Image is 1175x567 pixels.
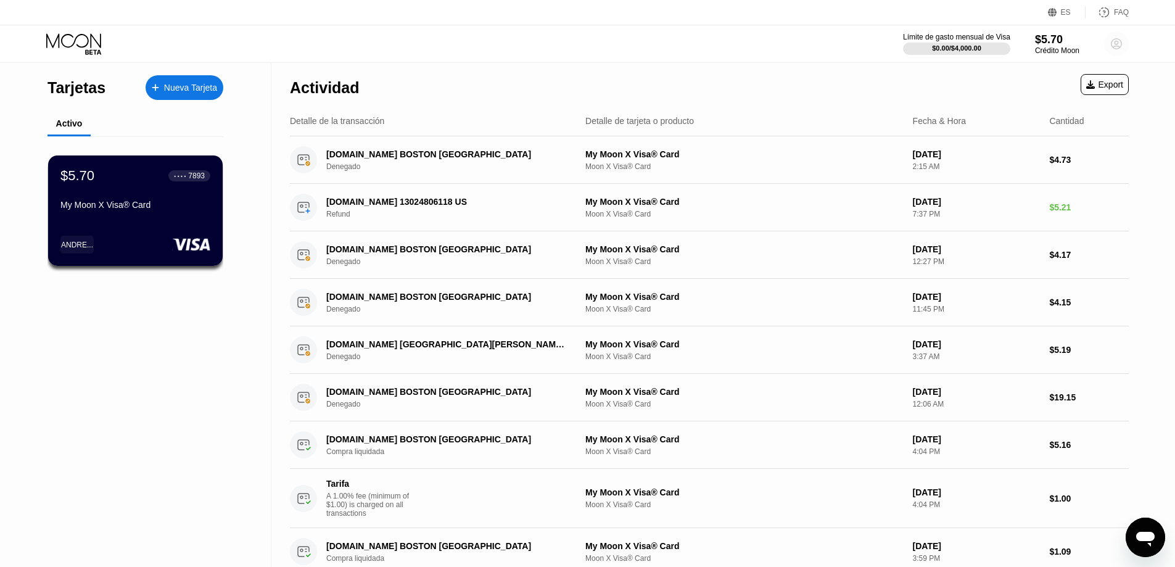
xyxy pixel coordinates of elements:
div: $0.00 / $4,000.00 [932,44,981,52]
div: $1.00 [1049,494,1129,503]
div: [DOMAIN_NAME] BOSTON [GEOGRAPHIC_DATA]DenegadoMy Moon X Visa® CardMoon X Visa® Card[DATE]12:06 AM... [290,374,1129,421]
div: [DATE] [913,244,1040,254]
div: 7893 [188,172,205,180]
div: FAQ [1114,8,1129,17]
div: [DOMAIN_NAME] BOSTON [GEOGRAPHIC_DATA]DenegadoMy Moon X Visa® CardMoon X Visa® Card[DATE]11:45 PM... [290,279,1129,326]
div: Export [1081,74,1129,95]
div: Límite de gasto mensual de Visa [903,33,1010,41]
div: Moon X Visa® Card [585,554,903,563]
div: 2:15 AM [913,162,1040,171]
div: My Moon X Visa® Card [585,197,903,207]
div: Moon X Visa® Card [585,210,903,218]
div: My Moon X Visa® Card [585,387,903,397]
div: [DOMAIN_NAME] 13024806118 US [326,197,566,207]
div: Activo [56,118,83,128]
div: Denegado [326,352,583,361]
div: Export [1086,80,1123,89]
div: [DOMAIN_NAME] [GEOGRAPHIC_DATA][PERSON_NAME] [GEOGRAPHIC_DATA] [326,339,566,349]
div: 3:59 PM [913,554,1040,563]
div: My Moon X Visa® Card [585,339,903,349]
div: [DATE] [913,487,1040,497]
div: ANDRE... [61,241,93,249]
div: TarifaA 1.00% fee (minimum of $1.00) is charged on all transactionsMy Moon X Visa® CardMoon X Vis... [290,469,1129,528]
div: [DOMAIN_NAME] BOSTON [GEOGRAPHIC_DATA]Compra liquidadaMy Moon X Visa® CardMoon X Visa® Card[DATE]... [290,421,1129,469]
div: [DOMAIN_NAME] BOSTON [GEOGRAPHIC_DATA]DenegadoMy Moon X Visa® CardMoon X Visa® Card[DATE]2:15 AM$... [290,136,1129,184]
div: ES [1048,6,1086,19]
div: [DATE] [913,434,1040,444]
div: [DATE] [913,339,1040,349]
div: [DOMAIN_NAME] 13024806118 USRefundMy Moon X Visa® CardMoon X Visa® Card[DATE]7:37 PM$5.21 [290,184,1129,231]
div: [DOMAIN_NAME] BOSTON [GEOGRAPHIC_DATA] [326,292,566,302]
div: [DATE] [913,197,1040,207]
div: $5.16 [1049,440,1129,450]
div: [DOMAIN_NAME] [GEOGRAPHIC_DATA][PERSON_NAME] [GEOGRAPHIC_DATA]DenegadoMy Moon X Visa® CardMoon X ... [290,326,1129,374]
div: My Moon X Visa® Card [585,487,903,497]
div: $5.70Crédito Moon [1035,33,1079,55]
div: Denegado [326,305,583,313]
div: Límite de gasto mensual de Visa$0.00/$4,000.00 [903,33,1010,55]
div: $19.15 [1049,392,1129,402]
div: 3:37 AM [913,352,1040,361]
div: [DATE] [913,149,1040,159]
div: $1.09 [1049,547,1129,557]
div: Detalle de la transacción [290,116,384,126]
div: Moon X Visa® Card [585,500,903,509]
div: My Moon X Visa® Card [585,244,903,254]
div: Tarifa [326,479,413,489]
div: 12:06 AM [913,400,1040,408]
div: [DOMAIN_NAME] BOSTON [GEOGRAPHIC_DATA]DenegadoMy Moon X Visa® CardMoon X Visa® Card[DATE]12:27 PM... [290,231,1129,279]
div: [DOMAIN_NAME] BOSTON [GEOGRAPHIC_DATA] [326,541,566,551]
div: $5.70● ● ● ●7893My Moon X Visa® CardANDRE... [48,155,223,266]
div: Moon X Visa® Card [585,257,903,266]
div: Nueva Tarjeta [164,83,217,93]
div: 4:04 PM [913,500,1040,509]
div: [DOMAIN_NAME] BOSTON [GEOGRAPHIC_DATA] [326,244,566,254]
div: Refund [326,210,583,218]
div: Moon X Visa® Card [585,305,903,313]
div: Moon X Visa® Card [585,447,903,456]
div: [DATE] [913,387,1040,397]
div: ES [1061,8,1071,17]
div: ANDRE... [60,236,94,254]
div: $5.70 [1035,33,1079,46]
div: 11:45 PM [913,305,1040,313]
div: Detalle de tarjeta o producto [585,116,694,126]
div: $5.21 [1049,202,1129,212]
div: Fecha & Hora [913,116,966,126]
div: Denegado [326,400,583,408]
div: A 1.00% fee (minimum of $1.00) is charged on all transactions [326,492,419,518]
div: 12:27 PM [913,257,1040,266]
div: $4.15 [1049,297,1129,307]
iframe: Botón para iniciar la ventana de mensajería [1126,518,1165,557]
div: Moon X Visa® Card [585,162,903,171]
div: $4.17 [1049,250,1129,260]
div: My Moon X Visa® Card [585,434,903,444]
div: $5.19 [1049,345,1129,355]
div: Cantidad [1049,116,1084,126]
div: My Moon X Visa® Card [585,541,903,551]
div: [DOMAIN_NAME] BOSTON [GEOGRAPHIC_DATA] [326,149,566,159]
div: Compra liquidada [326,554,583,563]
div: Denegado [326,257,583,266]
div: Denegado [326,162,583,171]
div: Moon X Visa® Card [585,352,903,361]
div: 4:04 PM [913,447,1040,456]
div: Actividad [290,79,360,97]
div: Compra liquidada [326,447,583,456]
div: Tarjetas [47,79,105,97]
div: [DOMAIN_NAME] BOSTON [GEOGRAPHIC_DATA] [326,387,566,397]
div: Nueva Tarjeta [146,75,223,100]
div: My Moon X Visa® Card [60,200,210,210]
div: Moon X Visa® Card [585,400,903,408]
div: [DOMAIN_NAME] BOSTON [GEOGRAPHIC_DATA] [326,434,566,444]
div: [DATE] [913,292,1040,302]
div: 7:37 PM [913,210,1040,218]
div: $4.73 [1049,155,1129,165]
div: My Moon X Visa® Card [585,149,903,159]
div: My Moon X Visa® Card [585,292,903,302]
div: FAQ [1086,6,1129,19]
div: Crédito Moon [1035,46,1079,55]
div: ● ● ● ● [174,174,186,178]
div: [DATE] [913,541,1040,551]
